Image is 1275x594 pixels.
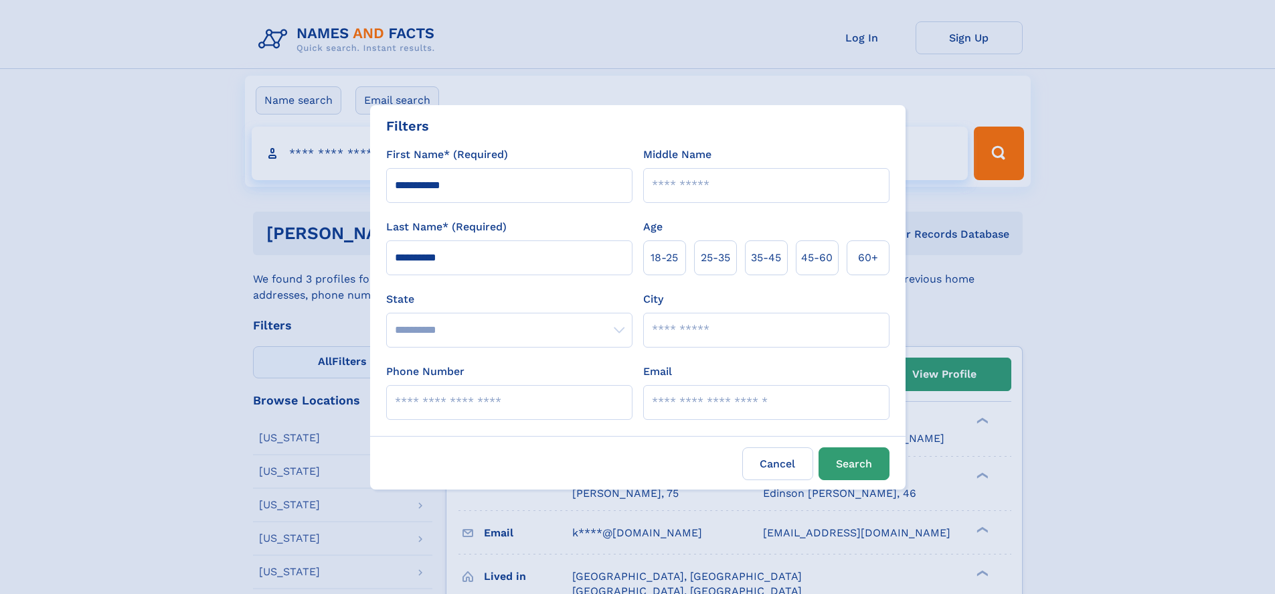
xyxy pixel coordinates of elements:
div: Filters [386,116,429,136]
button: Search [819,447,889,480]
label: City [643,291,663,307]
label: Age [643,219,663,235]
span: 60+ [858,250,878,266]
label: Cancel [742,447,813,480]
label: Middle Name [643,147,711,163]
span: 45‑60 [801,250,833,266]
label: Email [643,364,672,380]
label: First Name* (Required) [386,147,508,163]
label: Phone Number [386,364,464,380]
span: 25‑35 [701,250,730,266]
label: Last Name* (Required) [386,219,507,235]
span: 18‑25 [651,250,678,266]
label: State [386,291,632,307]
span: 35‑45 [751,250,781,266]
